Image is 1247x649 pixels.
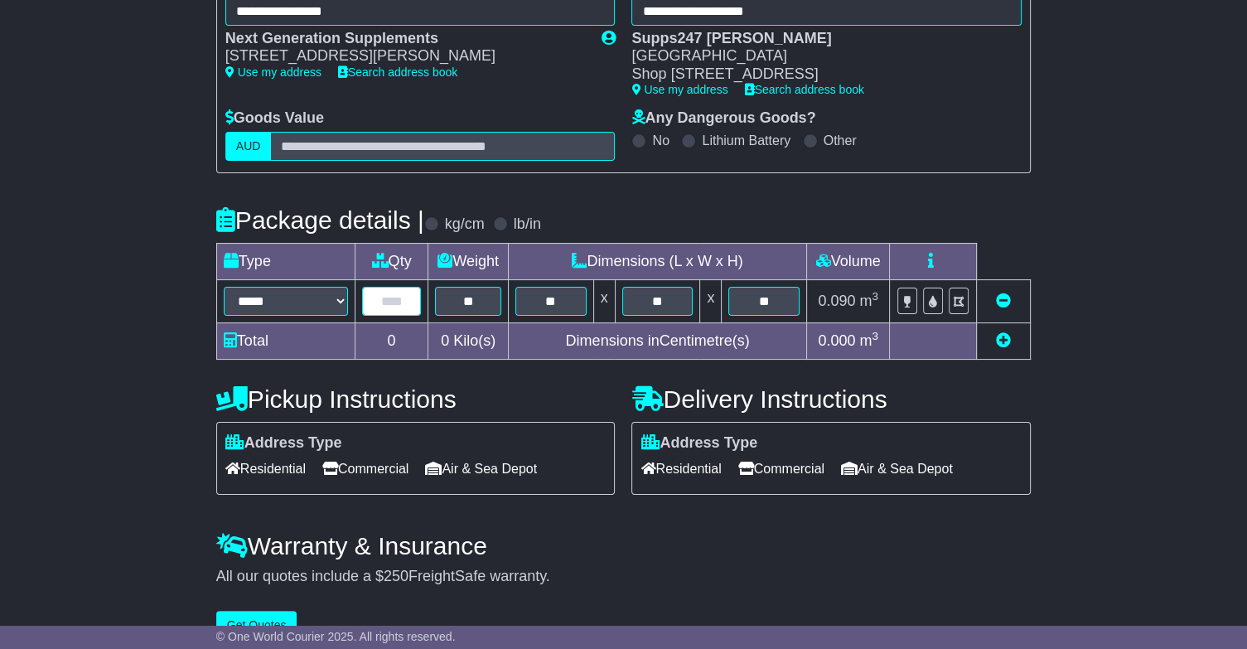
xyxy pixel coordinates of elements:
span: Commercial [738,456,824,482]
a: Search address book [338,65,457,79]
label: Address Type [640,434,757,453]
td: x [700,279,722,322]
label: Lithium Battery [702,133,790,148]
span: Air & Sea Depot [841,456,953,482]
a: Use my address [631,83,727,96]
label: No [652,133,669,148]
span: 250 [384,568,408,584]
div: Shop [STREET_ADDRESS] [631,65,1005,84]
div: Next Generation Supplements [225,30,585,48]
div: Supps247 [PERSON_NAME] [631,30,1005,48]
td: x [593,279,615,322]
span: Commercial [322,456,408,482]
td: Type [216,243,355,279]
label: Goods Value [225,109,324,128]
label: AUD [225,132,272,161]
span: © One World Courier 2025. All rights reserved. [216,630,456,643]
td: 0 [355,322,428,359]
td: Total [216,322,355,359]
span: Air & Sea Depot [425,456,537,482]
a: Remove this item [996,293,1011,309]
div: [STREET_ADDRESS][PERSON_NAME] [225,47,585,65]
td: Qty [355,243,428,279]
span: m [859,332,878,349]
button: Get Quotes [216,611,297,640]
a: Search address book [745,83,864,96]
a: Add new item [996,332,1011,349]
td: Dimensions in Centimetre(s) [509,322,807,359]
td: Volume [807,243,890,279]
label: Any Dangerous Goods? [631,109,815,128]
label: Address Type [225,434,342,453]
span: Residential [640,456,721,482]
sup: 3 [872,290,878,303]
label: kg/cm [445,216,485,234]
span: Residential [225,456,306,482]
span: m [859,293,878,309]
span: 0.090 [818,293,855,309]
h4: Package details | [216,206,424,234]
h4: Delivery Instructions [631,385,1031,413]
td: Dimensions (L x W x H) [509,243,807,279]
td: Weight [428,243,509,279]
span: 0.000 [818,332,855,349]
td: Kilo(s) [428,322,509,359]
label: lb/in [514,216,541,234]
a: Use my address [225,65,321,79]
h4: Warranty & Insurance [216,532,1031,559]
label: Other [824,133,857,148]
div: All our quotes include a $ FreightSafe warranty. [216,568,1031,586]
div: [GEOGRAPHIC_DATA] [631,47,1005,65]
span: 0 [441,332,449,349]
sup: 3 [872,330,878,342]
h4: Pickup Instructions [216,385,616,413]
